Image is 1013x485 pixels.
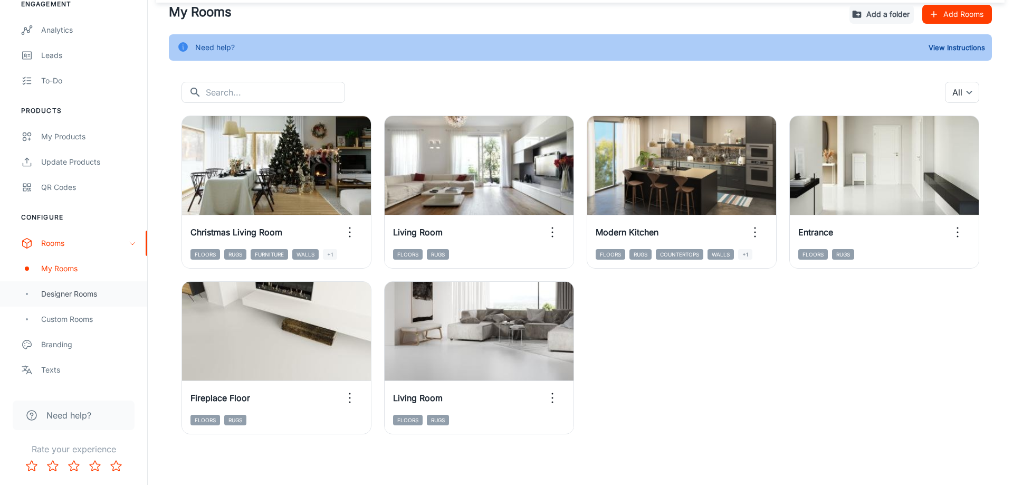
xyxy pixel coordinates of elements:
[42,455,63,477] button: Rate 2 star
[849,5,914,24] button: Add a folder
[190,392,250,404] h6: Fireplace Floor
[798,226,833,239] h6: Entrance
[656,249,703,260] span: Countertops
[41,131,137,142] div: My Products
[251,249,288,260] span: Furniture
[427,415,449,425] span: Rugs
[738,249,752,260] span: +1
[46,409,91,422] span: Need help?
[629,249,652,260] span: Rugs
[224,415,246,425] span: Rugs
[393,249,423,260] span: Floors
[8,443,139,455] p: Rate your experience
[798,249,828,260] span: Floors
[596,226,658,239] h6: Modern Kitchen
[206,82,345,103] input: Search...
[84,455,106,477] button: Rate 4 star
[596,249,625,260] span: Floors
[323,249,337,260] span: +1
[41,263,137,274] div: My Rooms
[393,415,423,425] span: Floors
[41,156,137,168] div: Update Products
[63,455,84,477] button: Rate 3 star
[41,364,137,376] div: Texts
[945,82,979,103] div: All
[926,40,988,55] button: View Instructions
[41,313,137,325] div: Custom Rooms
[41,182,137,193] div: QR Codes
[21,455,42,477] button: Rate 1 star
[41,75,137,87] div: To-do
[224,249,246,260] span: Rugs
[41,339,137,350] div: Branding
[169,3,841,22] h4: My Rooms
[195,37,235,58] div: Need help?
[708,249,734,260] span: Walls
[922,5,992,24] button: Add Rooms
[427,249,449,260] span: Rugs
[106,455,127,477] button: Rate 5 star
[41,24,137,36] div: Analytics
[190,415,220,425] span: Floors
[41,50,137,61] div: Leads
[190,249,220,260] span: Floors
[832,249,854,260] span: Rugs
[393,226,443,239] h6: Living Room
[41,237,128,249] div: Rooms
[41,288,137,300] div: Designer Rooms
[292,249,319,260] span: Walls
[393,392,443,404] h6: Living Room
[190,226,282,239] h6: Christmas Living Room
